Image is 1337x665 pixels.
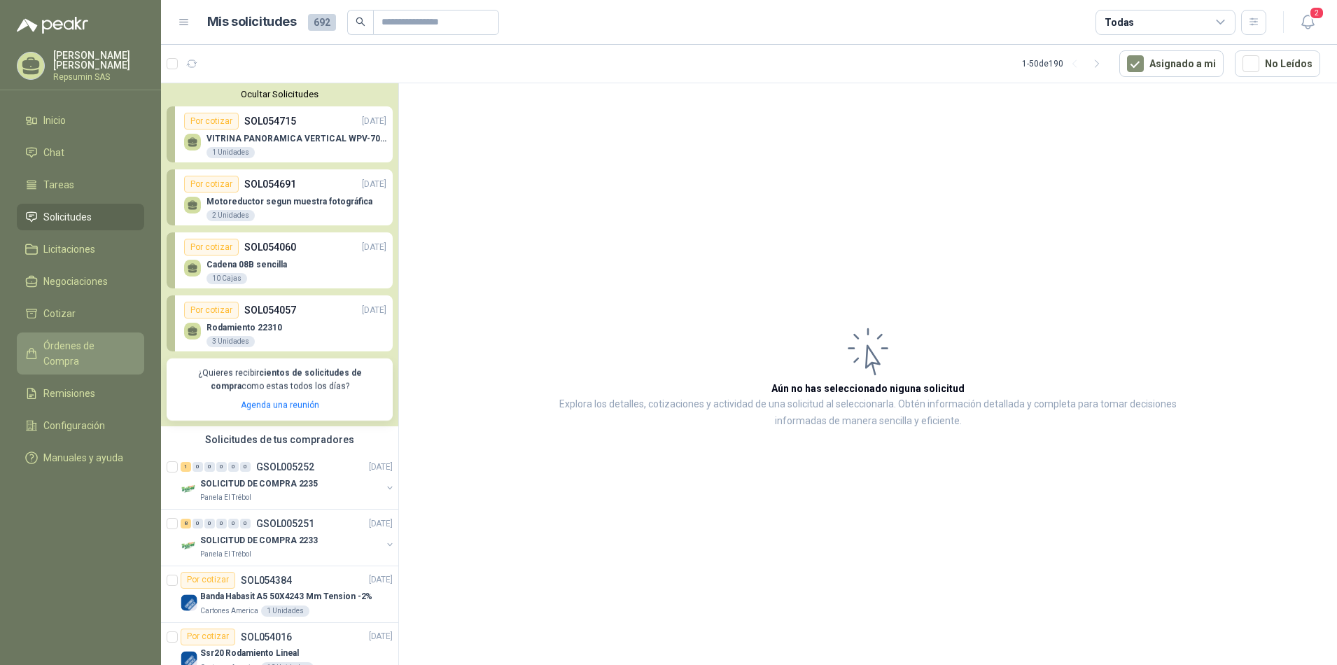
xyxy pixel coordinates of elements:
[200,647,299,660] p: Ssr20 Rodamiento Lineal
[206,323,282,332] p: Rodamiento 22310
[43,209,92,225] span: Solicitudes
[200,549,251,560] p: Panela El Trébol
[356,17,365,27] span: search
[206,260,287,269] p: Cadena 08B sencilla
[181,572,235,589] div: Por cotizar
[167,232,393,288] a: Por cotizarSOL054060[DATE] Cadena 08B sencilla10 Cajas
[181,629,235,645] div: Por cotizar
[184,113,239,129] div: Por cotizar
[244,176,296,192] p: SOL054691
[167,106,393,162] a: Por cotizarSOL054715[DATE] VITRINA PANORAMICA VERTICAL WPV-700FA1 Unidades
[211,368,362,391] b: cientos de solicitudes de compra
[200,477,318,490] p: SOLICITUD DE COMPRA 2235
[192,462,203,472] div: 0
[216,519,227,528] div: 0
[1022,52,1108,75] div: 1 - 50 de 190
[241,632,292,642] p: SOL054016
[369,573,393,587] p: [DATE]
[43,338,131,369] span: Órdenes de Compra
[241,400,319,410] a: Agenda una reunión
[161,566,398,623] a: Por cotizarSOL054384[DATE] Company LogoBanda Habasit A5 50X4243 Mm Tension -2%Cartones America1 U...
[308,14,336,31] span: 692
[43,418,105,433] span: Configuración
[184,176,239,192] div: Por cotizar
[17,268,144,295] a: Negociaciones
[184,239,239,255] div: Por cotizar
[1119,50,1224,77] button: Asignado a mi
[17,236,144,262] a: Licitaciones
[241,575,292,585] p: SOL054384
[206,134,386,143] p: VITRINA PANORAMICA VERTICAL WPV-700FA
[17,380,144,407] a: Remisiones
[362,304,386,317] p: [DATE]
[43,306,76,321] span: Cotizar
[181,458,395,503] a: 1 0 0 0 0 0 GSOL005252[DATE] Company LogoSOLICITUD DE COMPRA 2235Panela El Trébol
[771,381,965,396] h3: Aún no has seleccionado niguna solicitud
[17,332,144,374] a: Órdenes de Compra
[244,239,296,255] p: SOL054060
[181,481,197,498] img: Company Logo
[200,533,318,547] p: SOLICITUD DE COMPRA 2233
[362,241,386,254] p: [DATE]
[206,147,255,158] div: 1 Unidades
[181,594,197,611] img: Company Logo
[161,83,398,426] div: Ocultar SolicitudesPor cotizarSOL054715[DATE] VITRINA PANORAMICA VERTICAL WPV-700FA1 UnidadesPor ...
[181,519,191,528] div: 8
[206,210,255,221] div: 2 Unidades
[17,17,88,34] img: Logo peakr
[207,12,297,32] h1: Mis solicitudes
[43,177,74,192] span: Tareas
[167,89,393,99] button: Ocultar Solicitudes
[43,386,95,401] span: Remisiones
[1295,10,1320,35] button: 2
[53,50,144,70] p: [PERSON_NAME] [PERSON_NAME]
[228,462,239,472] div: 0
[362,115,386,128] p: [DATE]
[175,367,384,393] p: ¿Quieres recibir como estas todos los días?
[43,450,123,465] span: Manuales y ayuda
[244,113,296,129] p: SOL054715
[17,139,144,166] a: Chat
[204,519,215,528] div: 0
[369,517,393,530] p: [DATE]
[240,462,251,472] div: 0
[1309,6,1324,20] span: 2
[17,444,144,471] a: Manuales y ayuda
[256,462,314,472] p: GSOL005252
[181,538,197,554] img: Company Logo
[161,426,398,453] div: Solicitudes de tus compradores
[200,492,251,503] p: Panela El Trébol
[43,145,64,160] span: Chat
[369,630,393,643] p: [DATE]
[17,204,144,230] a: Solicitudes
[261,605,309,617] div: 1 Unidades
[244,302,296,318] p: SOL054057
[43,274,108,289] span: Negociaciones
[206,273,247,284] div: 10 Cajas
[167,295,393,351] a: Por cotizarSOL054057[DATE] Rodamiento 223103 Unidades
[204,462,215,472] div: 0
[228,519,239,528] div: 0
[1105,15,1134,30] div: Todas
[1235,50,1320,77] button: No Leídos
[43,113,66,128] span: Inicio
[200,605,258,617] p: Cartones America
[240,519,251,528] div: 0
[181,462,191,472] div: 1
[17,300,144,327] a: Cotizar
[206,336,255,347] div: 3 Unidades
[181,515,395,560] a: 8 0 0 0 0 0 GSOL005251[DATE] Company LogoSOLICITUD DE COMPRA 2233Panela El Trébol
[53,73,144,81] p: Repsumin SAS
[200,590,372,603] p: Banda Habasit A5 50X4243 Mm Tension -2%
[17,412,144,439] a: Configuración
[17,171,144,198] a: Tareas
[369,460,393,473] p: [DATE]
[43,241,95,257] span: Licitaciones
[539,396,1197,430] p: Explora los detalles, cotizaciones y actividad de una solicitud al seleccionarla. Obtén informaci...
[216,462,227,472] div: 0
[362,178,386,191] p: [DATE]
[167,169,393,225] a: Por cotizarSOL054691[DATE] Motoreductor segun muestra fotográfica2 Unidades
[184,302,239,318] div: Por cotizar
[192,519,203,528] div: 0
[206,197,372,206] p: Motoreductor segun muestra fotográfica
